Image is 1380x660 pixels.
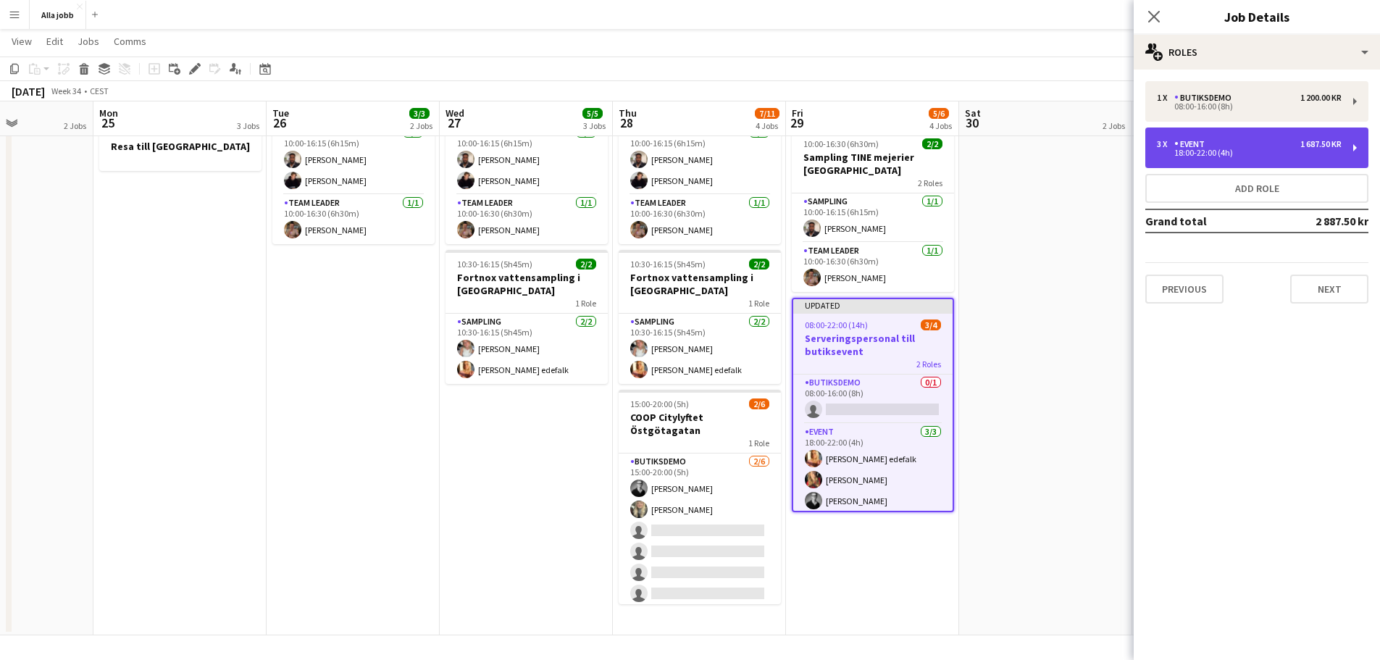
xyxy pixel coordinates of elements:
span: 1 Role [575,298,596,309]
span: 08:00-22:00 (14h) [805,319,868,330]
app-job-card: 10:30-16:15 (5h45m)2/2Fortnox vattensampling i [GEOGRAPHIC_DATA]1 RoleSampling2/210:30-16:15 (5h4... [619,250,781,384]
app-card-role: Team Leader1/110:00-16:30 (6h30m)[PERSON_NAME] [272,195,435,244]
span: 10:30-16:15 (5h45m) [457,259,532,270]
div: 1 x [1157,93,1174,103]
div: Updated [793,299,953,311]
span: 1 Role [748,438,769,448]
app-card-role: Event3/318:00-22:00 (4h)[PERSON_NAME] edefalk[PERSON_NAME][PERSON_NAME] [793,424,953,515]
span: Edit [46,35,63,48]
span: 2/2 [922,138,942,149]
app-job-card: 10:30-16:15 (5h45m)2/2Fortnox vattensampling i [GEOGRAPHIC_DATA]1 RoleSampling2/210:30-16:15 (5h4... [446,250,608,384]
span: 3/3 [409,108,430,119]
h3: COOP Citylyftet Östgötagatan [619,411,781,437]
span: Jobs [78,35,99,48]
div: 1 687.50 kr [1300,139,1342,149]
app-card-role: Butiksdemo0/108:00-16:00 (8h) [793,375,953,424]
span: Mon [99,106,118,120]
div: 4 Jobs [929,120,952,131]
div: CEST [90,85,109,96]
span: 30 [963,114,981,131]
span: Fri [792,106,803,120]
app-card-role: Sampling2/210:30-16:15 (5h45m)[PERSON_NAME][PERSON_NAME] edefalk [446,314,608,384]
h3: Resa till [GEOGRAPHIC_DATA] [99,140,262,153]
a: Jobs [72,32,105,51]
span: Tue [272,106,289,120]
span: 5/6 [929,108,949,119]
div: 3 Jobs [237,120,259,131]
app-card-role: Butiksdemo2/615:00-20:00 (5h)[PERSON_NAME][PERSON_NAME] [619,454,781,608]
h3: Job Details [1134,7,1380,26]
div: 08:00-16:00 (8h) [1157,103,1342,110]
span: 10:30-16:15 (5h45m) [630,259,706,270]
div: 1 200.00 kr [1300,93,1342,103]
h3: Serveringspersonal till butiksevent [793,332,953,358]
span: 1 Role [748,298,769,309]
span: 2/6 [749,398,769,409]
button: Alla jobb [30,1,86,29]
app-job-card: 10:00-16:30 (6h30m)3/3Sampling TINE mejerier [GEOGRAPHIC_DATA]2 RolesSampling2/210:00-16:15 (6h15... [619,61,781,244]
div: 2 Jobs [1103,120,1125,131]
app-card-role: Team Leader1/110:00-16:30 (6h30m)[PERSON_NAME] [619,195,781,244]
app-card-role: Sampling2/210:00-16:15 (6h15m)[PERSON_NAME][PERSON_NAME] [272,125,435,195]
span: 7/11 [755,108,779,119]
button: Previous [1145,275,1224,304]
app-job-card: 10:00-16:30 (6h30m)2/2Sampling TINE mejerier [GEOGRAPHIC_DATA]2 RolesSampling1/110:00-16:15 (6h15... [792,130,954,292]
a: Comms [108,32,152,51]
button: Add role [1145,174,1368,203]
div: 2 Jobs [64,120,86,131]
app-card-role: Team Leader1/110:00-16:30 (6h30m)[PERSON_NAME] [446,195,608,244]
td: Grand total [1145,209,1277,233]
span: 5/5 [582,108,603,119]
app-card-role: Sampling2/210:00-16:15 (6h15m)[PERSON_NAME][PERSON_NAME] [446,125,608,195]
app-card-role: Sampling1/110:00-16:15 (6h15m)[PERSON_NAME] [792,193,954,243]
span: 10:00-16:30 (6h30m) [803,138,879,149]
div: 4 Jobs [756,120,779,131]
span: Thu [619,106,637,120]
h3: Sampling TINE mejerier [GEOGRAPHIC_DATA] [792,151,954,177]
div: Butiksdemo [1174,93,1237,103]
span: Comms [114,35,146,48]
span: 3/4 [921,319,941,330]
app-job-card: Updated08:00-22:00 (14h)3/4Serveringspersonal till butiksevent2 RolesButiksdemo0/108:00-16:00 (8h... [792,298,954,512]
span: 27 [443,114,464,131]
span: 26 [270,114,289,131]
app-job-card: Resa till [GEOGRAPHIC_DATA] [99,119,262,171]
div: Event [1174,139,1210,149]
div: [DATE] [12,84,45,99]
button: Next [1290,275,1368,304]
app-job-card: 15:00-20:00 (5h)2/6COOP Citylyftet Östgötagatan1 RoleButiksdemo2/615:00-20:00 (5h)[PERSON_NAME][P... [619,390,781,604]
td: 2 887.50 kr [1277,209,1368,233]
span: View [12,35,32,48]
a: Edit [41,32,69,51]
span: 2 Roles [916,359,941,369]
h3: Fortnox vattensampling i [GEOGRAPHIC_DATA] [446,271,608,297]
span: 2/2 [576,259,596,270]
h3: Fortnox vattensampling i [GEOGRAPHIC_DATA] [619,271,781,297]
span: Week 34 [48,85,84,96]
span: Wed [446,106,464,120]
div: 18:00-22:00 (4h) [1157,149,1342,156]
span: 2 Roles [918,177,942,188]
app-card-role: Sampling2/210:00-16:15 (6h15m)[PERSON_NAME][PERSON_NAME] [619,125,781,195]
app-job-card: 10:00-16:30 (6h30m)3/3Sampling TINE mejerier [GEOGRAPHIC_DATA]2 RolesSampling2/210:00-16:15 (6h15... [446,61,608,244]
app-job-card: 10:00-16:30 (6h30m)3/3Sampling TINE mejerier [GEOGRAPHIC_DATA]2 RolesSampling2/210:00-16:15 (6h15... [272,61,435,244]
span: 29 [790,114,803,131]
span: 15:00-20:00 (5h) [630,398,689,409]
span: 28 [616,114,637,131]
div: Roles [1134,35,1380,70]
app-card-role: Sampling2/210:30-16:15 (5h45m)[PERSON_NAME][PERSON_NAME] edefalk [619,314,781,384]
a: View [6,32,38,51]
div: 3 Jobs [583,120,606,131]
app-card-role: Team Leader1/110:00-16:30 (6h30m)[PERSON_NAME] [792,243,954,292]
span: 2/2 [749,259,769,270]
span: Sat [965,106,981,120]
